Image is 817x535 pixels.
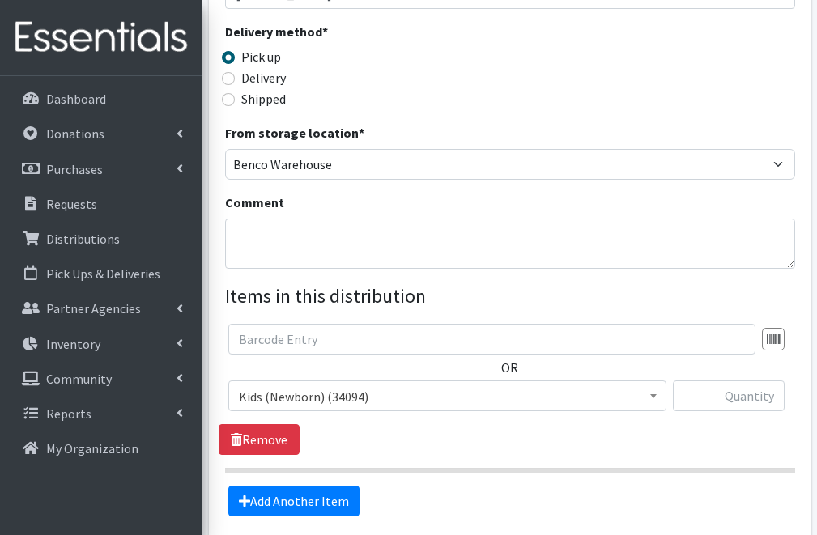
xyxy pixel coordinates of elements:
span: Kids (Newborn) (34094) [228,380,666,411]
label: From storage location [225,123,364,142]
label: Delivery [241,68,286,87]
label: OR [501,358,518,377]
input: Barcode Entry [228,324,755,355]
p: Donations [46,125,104,142]
legend: Items in this distribution [225,282,795,311]
p: Distributions [46,231,120,247]
a: Distributions [6,223,196,255]
a: Add Another Item [228,486,360,516]
p: Requests [46,196,97,212]
abbr: required [359,125,364,141]
a: Community [6,363,196,395]
a: Requests [6,188,196,220]
p: My Organization [46,440,138,456]
label: Comment [225,193,284,212]
a: Remove [219,424,300,455]
img: HumanEssentials [6,11,196,65]
p: Reports [46,405,91,422]
a: Reports [6,397,196,430]
label: Shipped [241,89,286,108]
p: Purchases [46,161,103,177]
a: My Organization [6,432,196,465]
label: Pick up [241,47,281,66]
input: Quantity [673,380,785,411]
a: Inventory [6,328,196,360]
a: Dashboard [6,83,196,115]
a: Donations [6,117,196,150]
p: Partner Agencies [46,300,141,316]
p: Pick Ups & Deliveries [46,265,160,282]
p: Inventory [46,336,100,352]
a: Purchases [6,153,196,185]
a: Pick Ups & Deliveries [6,257,196,290]
p: Community [46,371,112,387]
abbr: required [322,23,328,40]
p: Dashboard [46,91,106,107]
a: Partner Agencies [6,292,196,325]
legend: Delivery method [225,22,368,47]
span: Kids (Newborn) (34094) [239,385,656,408]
